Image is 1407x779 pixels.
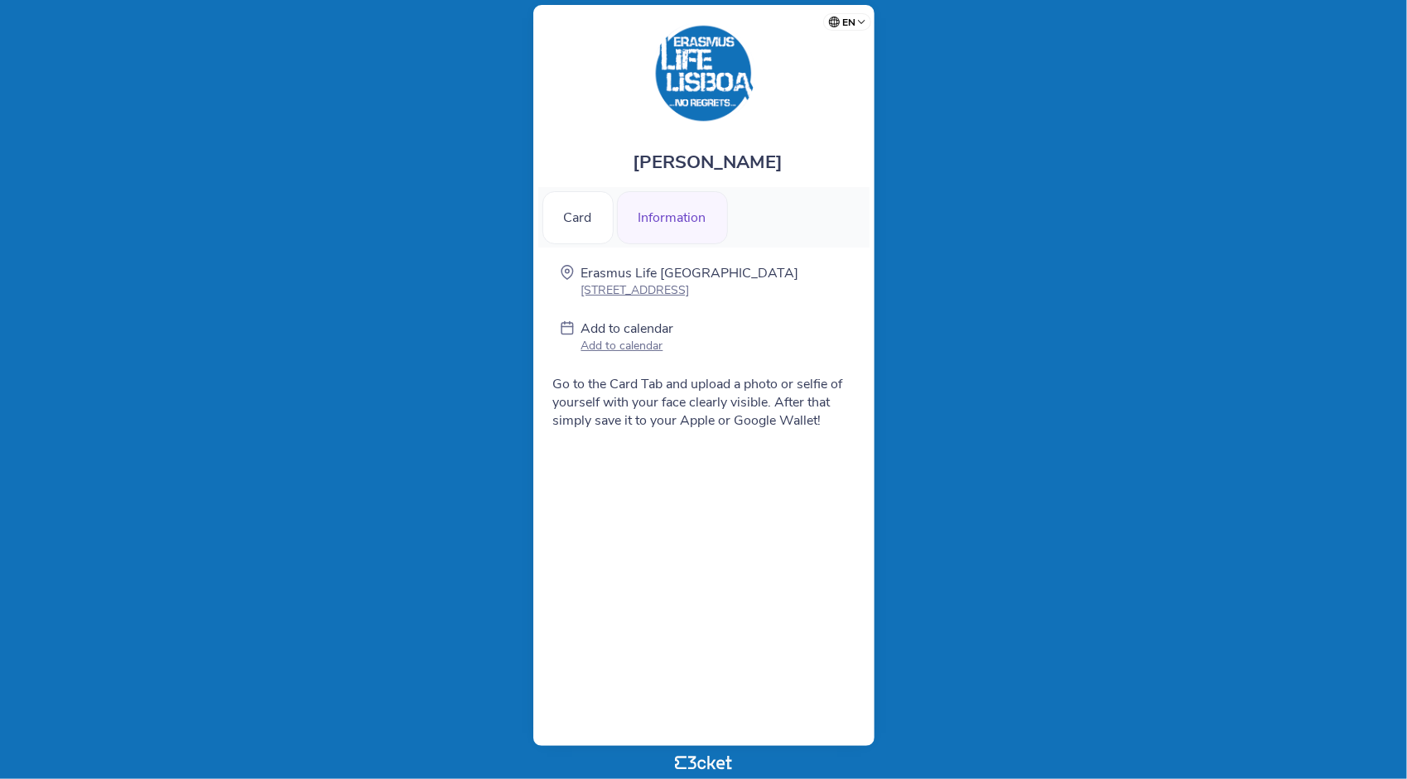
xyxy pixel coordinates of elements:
div: Information [617,191,728,244]
p: Add to calendar [581,338,674,353]
span: [PERSON_NAME] [633,150,783,175]
p: Erasmus Life [GEOGRAPHIC_DATA] [581,264,799,282]
p: [STREET_ADDRESS] [581,282,799,298]
a: Information [617,207,728,225]
div: Card [542,191,614,244]
p: Add to calendar [581,320,674,338]
a: Add to calendar Add to calendar [581,320,674,357]
a: Erasmus Life [GEOGRAPHIC_DATA] [STREET_ADDRESS] [581,264,799,298]
img: Erasmus Life Lisboa Card 2025 [652,22,755,125]
span: Go to the Card Tab and upload a photo or selfie of yourself with your face clearly visible. After... [553,375,843,430]
a: Card [542,207,614,225]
